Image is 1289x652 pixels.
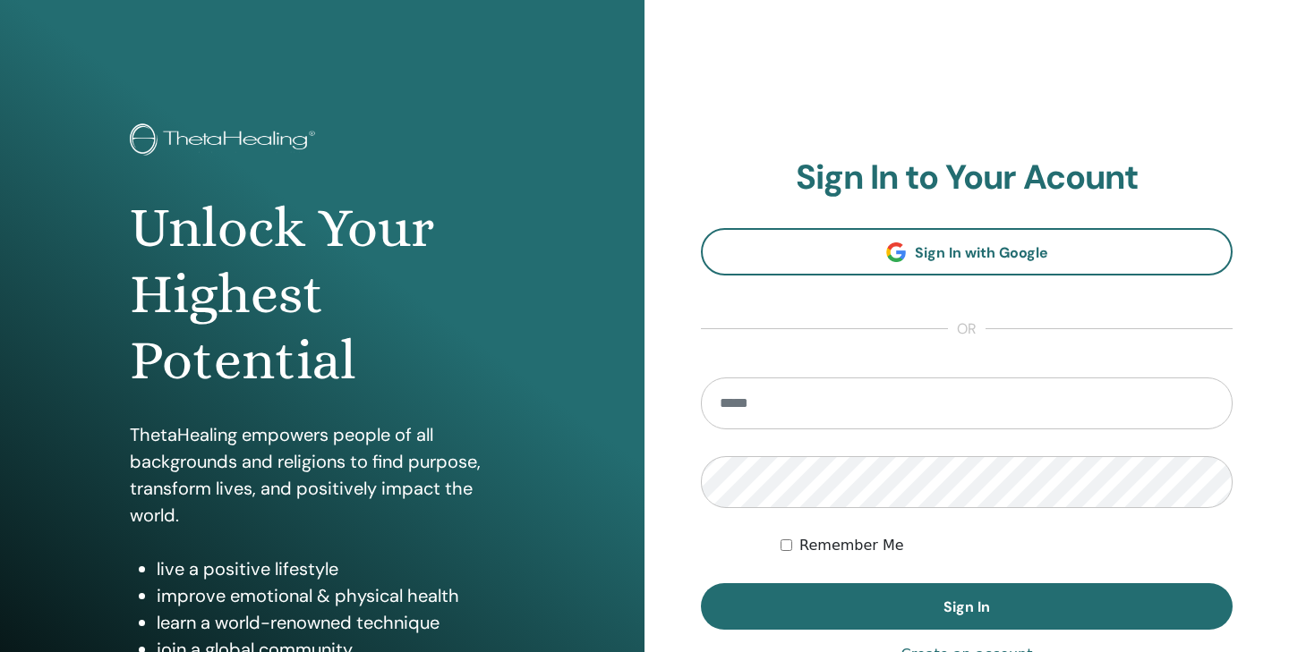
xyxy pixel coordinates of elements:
label: Remember Me [799,535,904,556]
div: Keep me authenticated indefinitely or until I manually logout [781,535,1233,556]
a: Sign In with Google [701,228,1233,275]
span: Sign In [943,597,990,616]
h2: Sign In to Your Acount [701,157,1233,199]
button: Sign In [701,583,1233,630]
h1: Unlock Your Highest Potential [130,195,515,394]
p: ThetaHealing empowers people of all backgrounds and religions to find purpose, transform lives, a... [130,421,515,529]
span: or [948,318,986,340]
span: Sign In with Google [915,243,1048,262]
li: improve emotional & physical health [157,582,515,609]
li: live a positive lifestyle [157,555,515,582]
li: learn a world-renowned technique [157,609,515,636]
